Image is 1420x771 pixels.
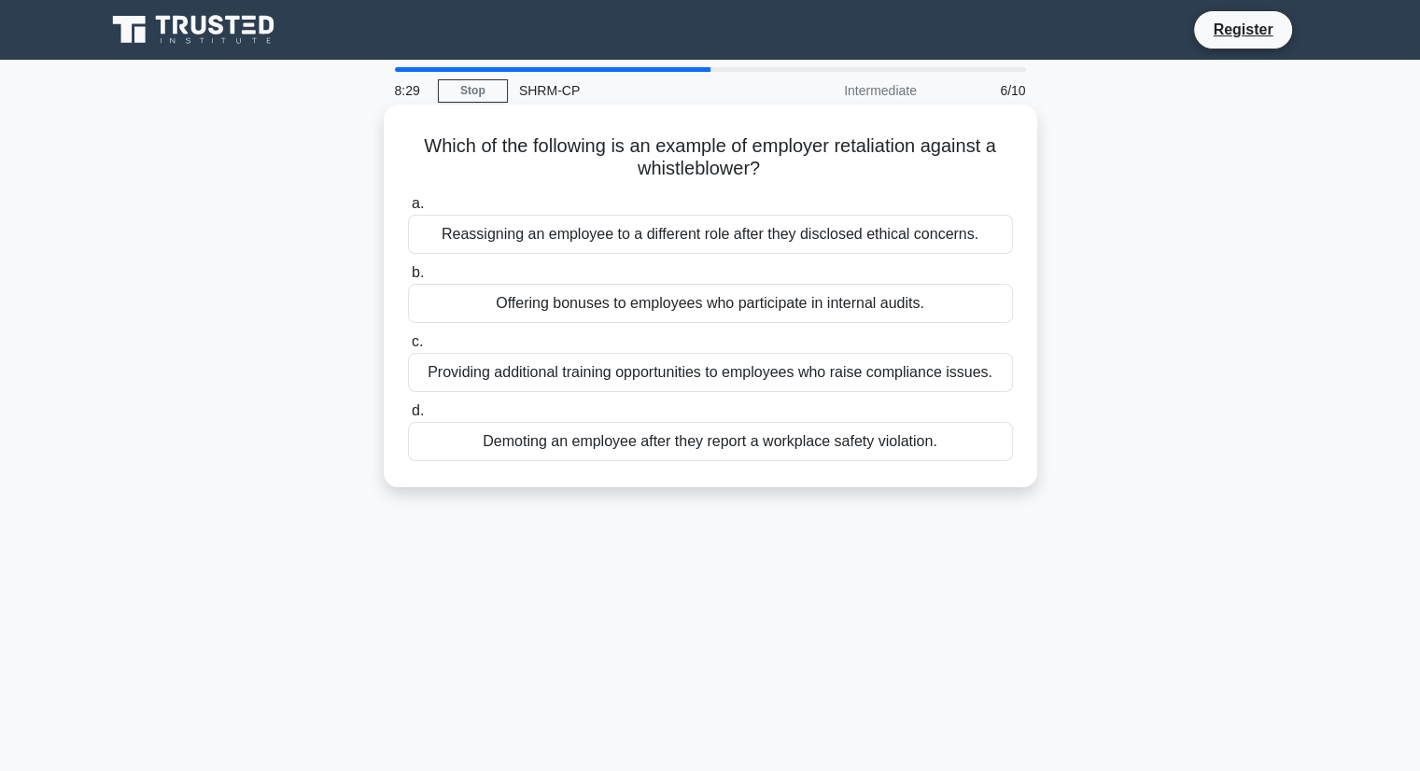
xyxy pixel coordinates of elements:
span: a. [412,195,424,211]
div: Providing additional training opportunities to employees who raise compliance issues. [408,353,1013,392]
a: Register [1202,18,1284,41]
div: 6/10 [928,72,1037,109]
span: b. [412,264,424,280]
div: Intermediate [765,72,928,109]
a: Stop [438,79,508,103]
h5: Which of the following is an example of employer retaliation against a whistleblower? [406,134,1015,181]
div: SHRM-CP [508,72,765,109]
div: Offering bonuses to employees who participate in internal audits. [408,284,1013,323]
div: Demoting an employee after they report a workplace safety violation. [408,422,1013,461]
span: c. [412,333,423,349]
div: 8:29 [384,72,438,109]
div: Reassigning an employee to a different role after they disclosed ethical concerns. [408,215,1013,254]
span: d. [412,402,424,418]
